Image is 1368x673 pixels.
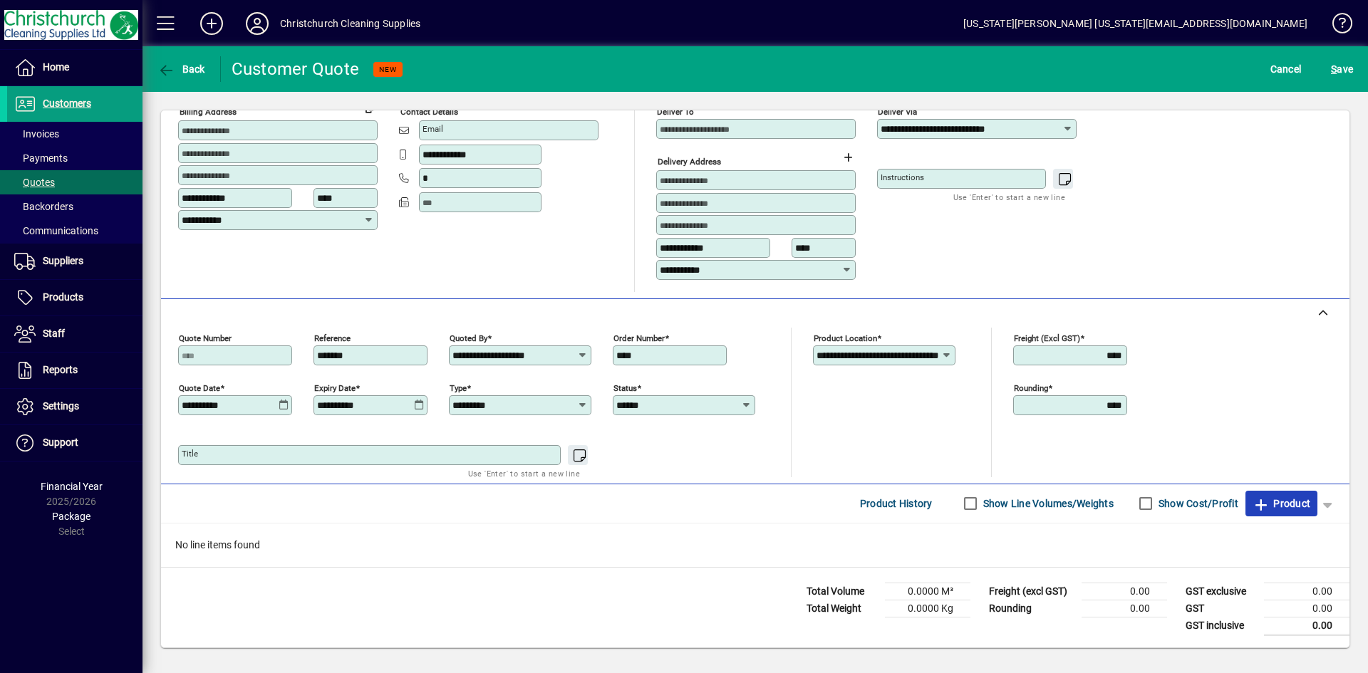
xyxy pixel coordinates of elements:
span: Cancel [1270,58,1302,80]
span: Product [1253,492,1310,515]
a: Backorders [7,194,142,219]
td: Total Volume [799,583,885,600]
mat-label: Deliver To [657,107,694,117]
td: 0.0000 Kg [885,600,970,617]
mat-label: Email [423,124,443,134]
mat-label: Freight (excl GST) [1014,333,1080,343]
td: 0.0000 M³ [885,583,970,600]
a: Suppliers [7,244,142,279]
button: Profile [234,11,280,36]
span: NEW [379,65,397,74]
mat-label: Expiry date [314,382,356,392]
mat-label: Product location [814,333,877,343]
mat-label: Order number [613,333,665,343]
span: Reports [43,364,78,375]
button: Product [1245,491,1317,516]
mat-label: Type [450,382,467,392]
div: Customer Quote [232,58,360,80]
mat-hint: Use 'Enter' to start a new line [468,465,580,481]
td: GST exclusive [1178,583,1264,600]
a: Settings [7,389,142,424]
button: Copy to Delivery address [358,96,381,119]
td: Total Weight [799,600,885,617]
td: Freight (excl GST) [982,583,1082,600]
a: Communications [7,219,142,243]
button: Save [1327,56,1357,82]
span: Back [157,63,205,75]
td: Rounding [982,600,1082,617]
a: Home [7,50,142,85]
a: Products [7,280,142,315]
span: Package [52,511,90,522]
mat-label: Quote number [179,333,232,343]
div: [US_STATE][PERSON_NAME] [US_STATE][EMAIL_ADDRESS][DOMAIN_NAME] [963,12,1307,35]
label: Show Line Volumes/Weights [980,496,1114,511]
button: Cancel [1267,56,1305,82]
label: Show Cost/Profit [1156,496,1238,511]
span: S [1331,63,1337,75]
td: GST [1178,600,1264,617]
a: Invoices [7,122,142,146]
span: Customers [43,98,91,109]
span: Payments [14,152,68,164]
div: Christchurch Cleaning Supplies [280,12,420,35]
span: Communications [14,225,98,236]
a: Payments [7,146,142,170]
mat-label: Quoted by [450,333,487,343]
div: No line items found [161,523,1349,567]
a: Staff [7,316,142,352]
span: Support [43,437,78,448]
button: Back [154,56,209,82]
mat-label: Reference [314,333,351,343]
mat-label: Deliver via [878,107,917,117]
td: GST inclusive [1178,617,1264,635]
td: 0.00 [1264,617,1349,635]
td: 0.00 [1264,600,1349,617]
span: Invoices [14,128,59,140]
span: Staff [43,328,65,339]
a: Quotes [7,170,142,194]
button: Add [189,11,234,36]
mat-label: Rounding [1014,382,1048,392]
button: Choose address [836,146,859,169]
span: Suppliers [43,255,83,266]
span: ave [1331,58,1353,80]
a: Reports [7,353,142,388]
span: Quotes [14,177,55,188]
span: Backorders [14,201,73,212]
mat-label: Status [613,382,637,392]
a: Knowledge Base [1322,3,1350,49]
span: Settings [43,400,79,412]
td: 0.00 [1264,583,1349,600]
span: Product History [860,492,933,515]
span: Home [43,61,69,73]
td: 0.00 [1082,600,1167,617]
mat-label: Title [182,449,198,459]
td: 0.00 [1082,583,1167,600]
a: Support [7,425,142,461]
app-page-header-button: Back [142,56,221,82]
span: Financial Year [41,481,103,492]
mat-label: Quote date [179,382,220,392]
span: Products [43,291,83,303]
mat-label: Instructions [881,172,924,182]
mat-hint: Use 'Enter' to start a new line [953,189,1065,205]
button: Product History [854,491,938,516]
